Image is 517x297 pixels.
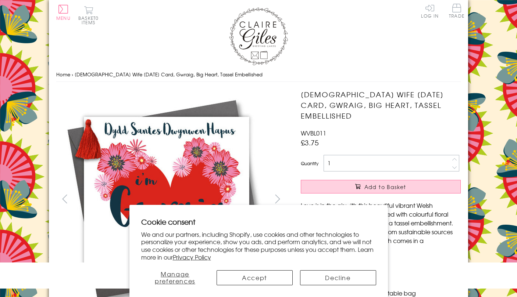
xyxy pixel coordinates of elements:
[155,269,195,285] span: Manage preferences
[270,191,286,207] button: next
[449,4,464,19] a: Trade
[364,183,406,191] span: Add to Basket
[300,270,376,285] button: Decline
[421,4,439,18] a: Log In
[301,128,326,137] span: WVBL011
[301,89,461,121] h1: [DEMOGRAPHIC_DATA] Wife [DATE] Card, Gwraig, Big Heart, Tassel Embellished
[141,231,376,261] p: We and our partners, including Shopify, use cookies and other technologies to personalize your ex...
[56,15,71,21] span: Menu
[78,6,99,25] button: Basket0 items
[141,270,209,285] button: Manage preferences
[229,7,288,65] img: Claire Giles Greetings Cards
[301,201,461,254] p: Love is in the air with this beautiful vibrant Welsh language [DATE] card. Designed with colourfu...
[301,160,318,167] label: Quantity
[449,4,464,18] span: Trade
[72,71,73,78] span: ›
[301,137,319,148] span: £3.75
[82,15,99,26] span: 0 items
[173,253,211,261] a: Privacy Policy
[217,270,293,285] button: Accept
[301,180,461,193] button: Add to Basket
[56,67,461,82] nav: breadcrumbs
[56,5,71,20] button: Menu
[56,71,70,78] a: Home
[141,217,376,227] h2: Cookie consent
[75,71,263,78] span: [DEMOGRAPHIC_DATA] Wife [DATE] Card, Gwraig, Big Heart, Tassel Embellished
[56,191,73,207] button: prev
